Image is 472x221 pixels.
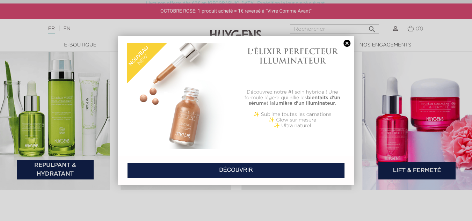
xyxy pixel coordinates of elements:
h1: L'ÉLIXIR PERFECTEUR ILLUMINATEUR [240,47,346,65]
p: ✨ Ultra naturel [240,123,346,128]
b: lumière d'un illuminateur [274,101,335,106]
p: Découvrez notre #1 soin hybride ! Une formule légère qui allie les et la . [240,89,346,106]
a: DÉCOUVRIR [127,163,345,178]
p: ✨ Glow sur mesure [240,117,346,123]
p: ✨ Sublime toutes les carnations [240,112,346,117]
b: bienfaits d'un sérum [249,95,340,106]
